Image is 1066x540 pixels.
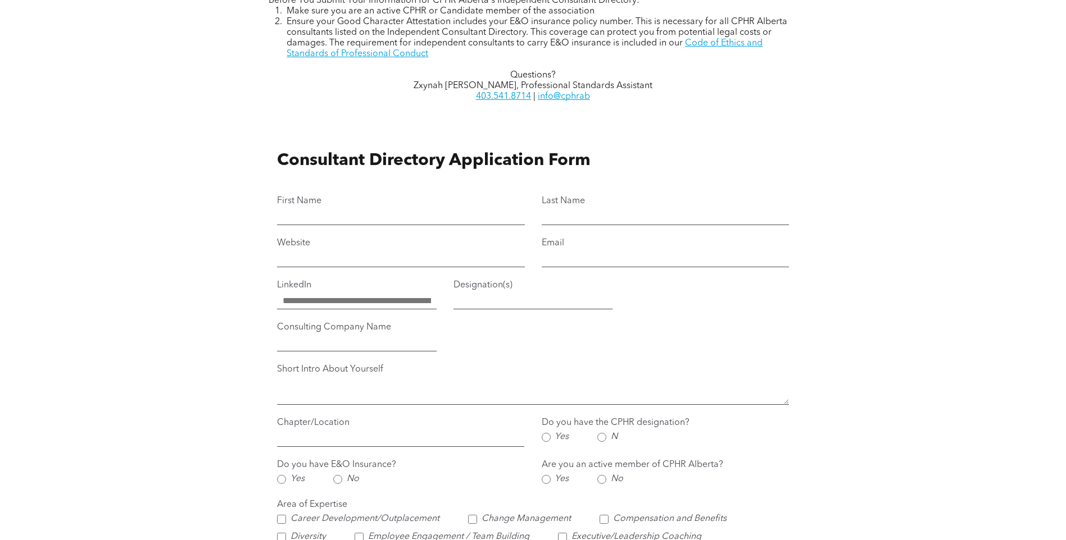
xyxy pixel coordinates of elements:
h3: Consultant Directory Application Form [269,150,797,171]
span: Yes [555,432,569,442]
span: No [611,474,623,484]
span: Yes [555,474,569,484]
input: Compensation and Benefits [600,515,609,524]
input: Yes [542,475,551,484]
label: Do you have the CPHR designation? [542,418,701,428]
span: Ensure your Good Character Attestation includes your E&O insurance policy number. This is necessa... [287,17,787,48]
input: Yes [277,475,286,484]
span: No [347,474,359,484]
label: Consulting Company Name [277,322,436,333]
input: N [597,433,606,442]
input: Change Management [468,515,477,524]
label: Are you an active member of CPHR Alberta? [542,460,789,470]
label: Short Intro About Yourself [277,364,788,375]
label: Website [277,238,524,249]
a: info@cphrab [538,92,590,101]
label: Last Name [542,196,789,207]
span: N [611,432,618,442]
input: Yes [542,433,551,442]
span: Change Management [482,514,571,524]
input: Career Development/Outplacement [277,515,286,524]
label: Designation(s) [453,280,613,291]
a: 403.541.8714 [476,92,531,101]
label: Area of Expertise [277,500,788,510]
span: Make sure you are an active CPHR or Candidate member of the association [287,7,595,16]
label: First Name [277,196,524,207]
input: No [597,475,606,484]
label: Do you have E&O Insurance? [277,460,524,470]
span: | [533,92,536,101]
a: Code of Ethics and Standards of Professional Conduct [287,39,763,58]
span: Compensation and Benefits [613,514,727,524]
label: Chapter/Location [277,418,524,428]
span: Zxynah [PERSON_NAME], Professional Standards Assistant [414,81,652,90]
span: Questions? [510,71,556,80]
span: Yes [291,474,305,484]
label: LinkedIn [277,280,436,291]
input: No [333,475,342,484]
span: Career Development/Outplacement [291,514,439,524]
label: Email [542,238,789,249]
